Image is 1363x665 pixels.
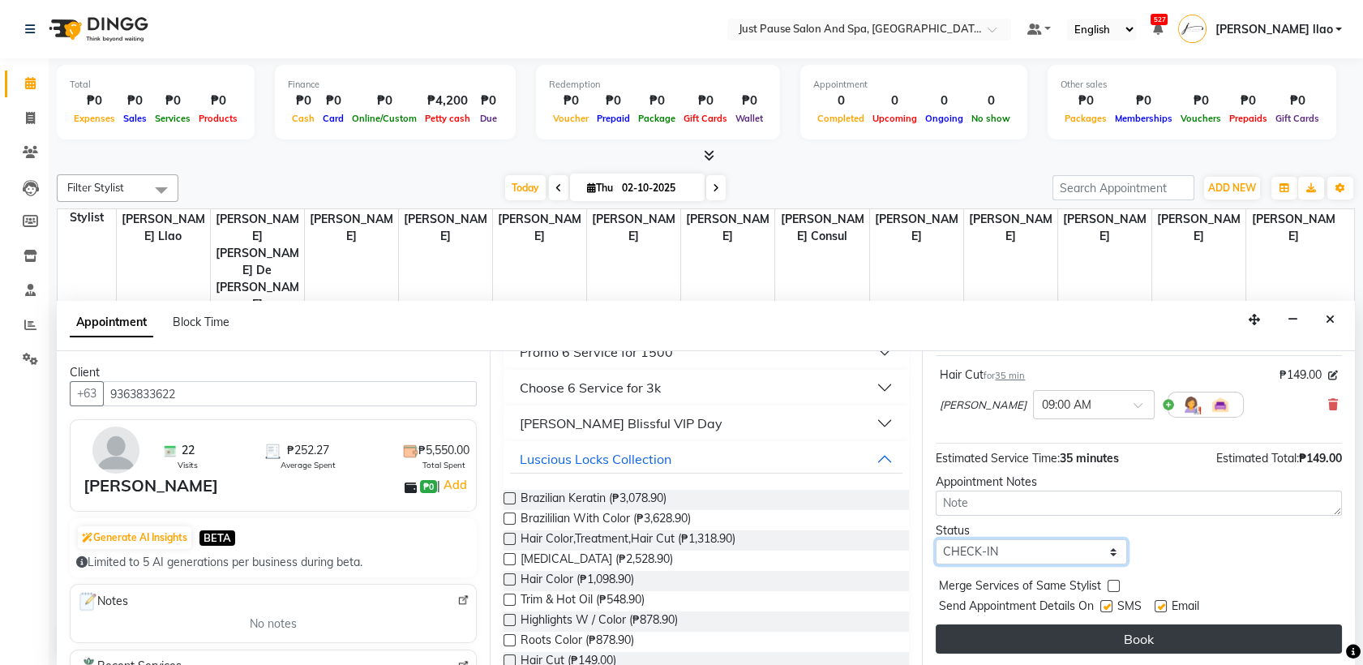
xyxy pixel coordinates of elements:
[1111,92,1177,110] div: ₱0
[813,113,868,124] span: Completed
[593,92,634,110] div: ₱0
[288,113,319,124] span: Cash
[151,113,195,124] span: Services
[287,442,329,459] span: ₱252.27
[679,113,731,124] span: Gift Cards
[420,480,437,493] span: ₱0
[421,113,474,124] span: Petty cash
[520,342,673,362] div: Promo 6 Service for 1500
[521,490,666,510] span: Brazilian Keratin (₱3,078.90)
[967,92,1014,110] div: 0
[521,611,678,632] span: Highlights W / Color (₱878.90)
[921,92,967,110] div: 0
[510,373,903,402] button: Choose 6 Service for 3k
[1181,395,1201,414] img: Hairdresser.png
[1061,113,1111,124] span: Packages
[117,209,210,247] span: [PERSON_NAME] llao
[549,78,767,92] div: Redemption
[679,92,731,110] div: ₱0
[476,113,501,124] span: Due
[182,442,195,459] span: 22
[1117,598,1142,618] span: SMS
[1271,92,1323,110] div: ₱0
[936,474,1342,491] div: Appointment Notes
[520,378,661,397] div: Choose 6 Service for 3k
[1208,182,1256,194] span: ADD NEW
[195,113,242,124] span: Products
[1061,92,1111,110] div: ₱0
[84,474,218,498] div: [PERSON_NAME]
[440,475,469,495] a: Add
[1211,395,1230,414] img: Interior.png
[76,554,470,571] div: Limited to 5 AI generations per business during beta.
[967,113,1014,124] span: No show
[399,209,492,247] span: [PERSON_NAME]
[731,92,767,110] div: ₱0
[1204,177,1260,199] button: ADD NEW
[1318,307,1342,332] button: Close
[119,113,151,124] span: Sales
[77,591,128,612] span: Notes
[1052,175,1194,200] input: Search Appointment
[199,530,235,546] span: BETA
[1061,78,1323,92] div: Other sales
[1178,15,1207,43] img: Jenilyn llao
[1172,598,1199,618] span: Email
[775,209,868,247] span: [PERSON_NAME] Consul
[1271,113,1323,124] span: Gift Cards
[195,92,242,110] div: ₱0
[173,315,229,329] span: Block Time
[521,632,634,652] span: Roots Color (₱878.90)
[940,397,1027,414] span: [PERSON_NAME]
[583,182,617,194] span: Thu
[521,530,735,551] span: Hair Color,Treatment,Hair Cut (₱1,318.90)
[1060,451,1119,466] span: 35 minutes
[70,364,477,381] div: Client
[422,459,465,471] span: Total Spent
[474,92,503,110] div: ₱0
[617,176,698,200] input: 2025-10-02
[1151,14,1168,25] span: 527
[70,92,119,110] div: ₱0
[936,451,1060,466] span: Estimated Service Time:
[319,113,348,124] span: Card
[418,442,469,459] span: ₱5,550.00
[939,577,1101,598] span: Merge Services of Same Stylist
[305,209,398,247] span: [PERSON_NAME]
[521,551,673,571] span: [MEDICAL_DATA] (₱2,528.90)
[70,78,242,92] div: Total
[67,181,124,194] span: Filter Stylist
[549,113,593,124] span: Voucher
[348,113,421,124] span: Online/Custom
[288,78,503,92] div: Finance
[437,475,469,495] span: |
[1299,451,1342,466] span: ₱149.00
[151,92,195,110] div: ₱0
[70,381,104,406] button: +63
[41,6,152,52] img: logo
[421,92,474,110] div: ₱4,200
[288,92,319,110] div: ₱0
[813,92,868,110] div: 0
[868,92,921,110] div: 0
[939,598,1094,618] span: Send Appointment Details On
[70,113,119,124] span: Expenses
[1177,92,1225,110] div: ₱0
[549,92,593,110] div: ₱0
[587,209,680,247] span: [PERSON_NAME]
[731,113,767,124] span: Wallet
[119,92,151,110] div: ₱0
[921,113,967,124] span: Ongoing
[521,571,634,591] span: Hair Color (₱1,098.90)
[510,409,903,438] button: [PERSON_NAME] Blissful VIP Day
[1225,92,1271,110] div: ₱0
[319,92,348,110] div: ₱0
[870,209,963,247] span: [PERSON_NAME]
[520,449,671,469] div: Luscious Locks Collection
[1279,367,1322,384] span: ₱149.00
[984,370,1025,381] small: for
[92,427,139,474] img: avatar
[281,459,336,471] span: Average Spent
[58,209,116,226] div: Stylist
[936,522,1126,539] div: Status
